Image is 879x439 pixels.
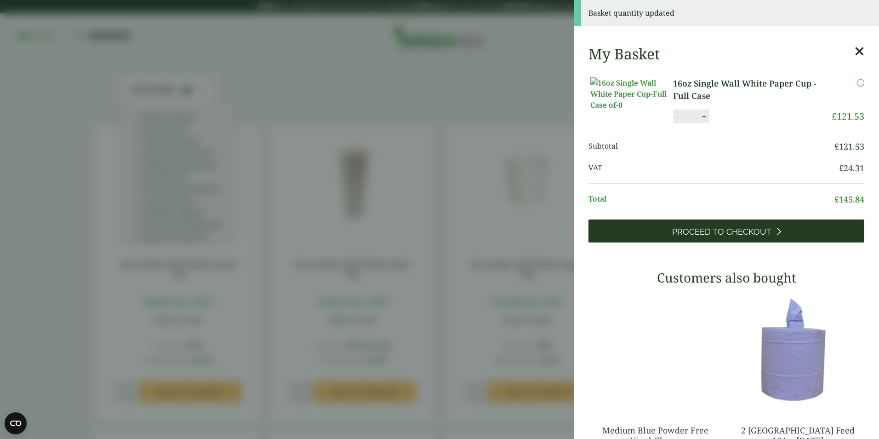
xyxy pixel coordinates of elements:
span: Proceed to Checkout [672,227,771,237]
h3: Customers also bought [588,270,864,286]
h2: My Basket [588,45,660,63]
span: £ [832,110,837,122]
a: 16oz Single Wall White Paper Cup - Full Case [673,77,832,102]
bdi: 145.84 [834,194,864,205]
span: £ [834,194,839,205]
img: 3630017-2-Ply-Blue-Centre-Feed-104m [731,292,864,407]
span: Total [588,193,834,206]
img: 16oz Single Wall White Paper Cup-Full Case of-0 [590,77,673,110]
span: Subtotal [588,140,834,153]
bdi: 121.53 [832,110,864,122]
button: + [699,113,708,121]
bdi: 121.53 [834,141,864,152]
bdi: 24.31 [839,162,864,173]
span: £ [834,141,839,152]
span: VAT [588,162,839,174]
a: Remove this item [857,77,864,88]
button: Open CMP widget [5,412,27,434]
button: - [674,113,681,121]
span: £ [839,162,844,173]
a: Proceed to Checkout [588,219,864,243]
